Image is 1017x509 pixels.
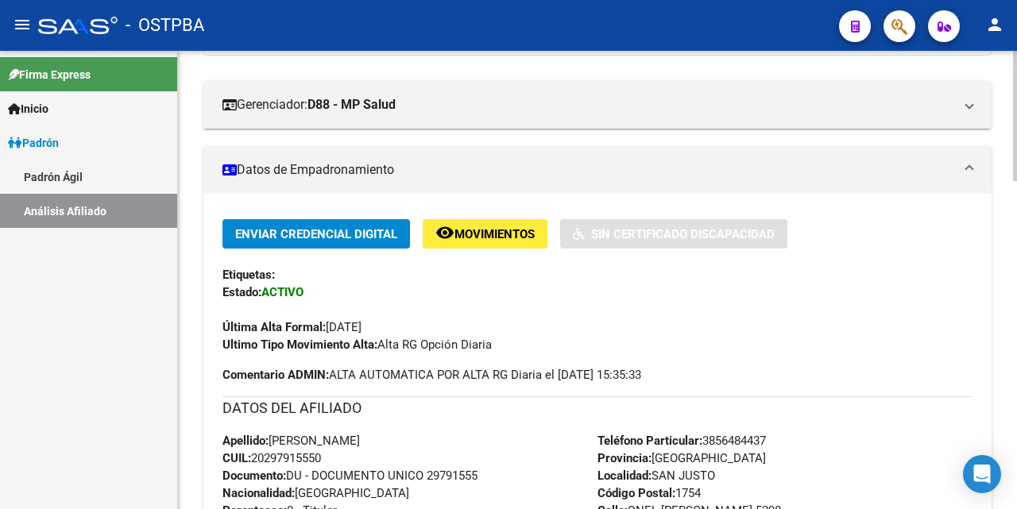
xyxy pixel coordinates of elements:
mat-expansion-panel-header: Gerenciador:D88 - MP Salud [203,81,992,129]
strong: ACTIVO [261,285,304,299]
span: Padrón [8,134,59,152]
strong: Estado: [222,285,261,299]
mat-expansion-panel-header: Datos de Empadronamiento [203,146,992,194]
mat-panel-title: Gerenciador: [222,96,953,114]
mat-icon: remove_red_eye [435,223,454,242]
strong: Nacionalidad: [222,486,295,500]
span: DU - DOCUMENTO UNICO 29791555 [222,469,478,483]
span: [GEOGRAPHIC_DATA] [222,486,409,500]
strong: Provincia: [597,451,652,465]
strong: Comentario ADMIN: [222,368,329,382]
button: Enviar Credencial Digital [222,219,410,249]
button: Sin Certificado Discapacidad [560,219,787,249]
span: Alta RG Opción Diaria [222,337,492,352]
span: [DATE] [222,320,362,334]
span: Inicio [8,100,48,118]
span: 3856484437 [597,434,766,448]
strong: Documento: [222,469,286,483]
button: Movimientos [423,219,547,249]
span: 1754 [597,486,701,500]
span: SAN JUSTO [597,469,715,483]
span: [PERSON_NAME] [222,434,360,448]
strong: Localidad: [597,469,652,483]
strong: Última Alta Formal: [222,320,326,334]
strong: Código Postal: [597,486,675,500]
mat-panel-title: Datos de Empadronamiento [222,161,953,179]
strong: Teléfono Particular: [597,434,702,448]
span: Sin Certificado Discapacidad [591,227,775,241]
strong: CUIL: [222,451,251,465]
mat-icon: person [985,15,1004,34]
span: Enviar Credencial Digital [235,227,397,241]
span: Movimientos [454,227,535,241]
span: - OSTPBA [126,8,204,43]
strong: Ultimo Tipo Movimiento Alta: [222,337,377,352]
span: [GEOGRAPHIC_DATA] [597,451,766,465]
mat-icon: menu [13,15,32,34]
strong: D88 - MP Salud [307,96,396,114]
div: Open Intercom Messenger [963,455,1001,493]
h3: DATOS DEL AFILIADO [222,397,973,419]
span: Firma Express [8,66,91,83]
strong: Apellido: [222,434,269,448]
strong: Etiquetas: [222,268,275,282]
span: ALTA AUTOMATICA POR ALTA RG Diaria el [DATE] 15:35:33 [222,366,641,384]
span: 20297915550 [222,451,321,465]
